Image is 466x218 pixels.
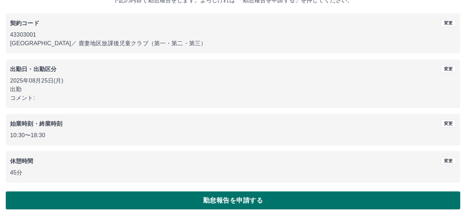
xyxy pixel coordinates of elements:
[441,157,456,165] button: 変更
[10,168,456,177] p: 45分
[10,76,456,85] p: 2025年08月25日(月)
[10,94,456,102] p: コメント:
[441,120,456,127] button: 変更
[10,131,456,140] p: 10:30 〜 18:30
[10,20,39,26] b: 契約コード
[441,65,456,73] button: 変更
[10,158,33,164] b: 休憩時間
[10,121,62,127] b: 始業時刻・終業時刻
[10,66,57,72] b: 出勤日・出勤区分
[10,31,456,39] p: 43303001
[10,85,456,94] p: 出勤
[10,39,456,48] p: [GEOGRAPHIC_DATA] ／ 鹿妻地区放課後児童クラブ（第一・第二・第三）
[6,191,460,209] button: 勤怠報告を申請する
[441,19,456,27] button: 変更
